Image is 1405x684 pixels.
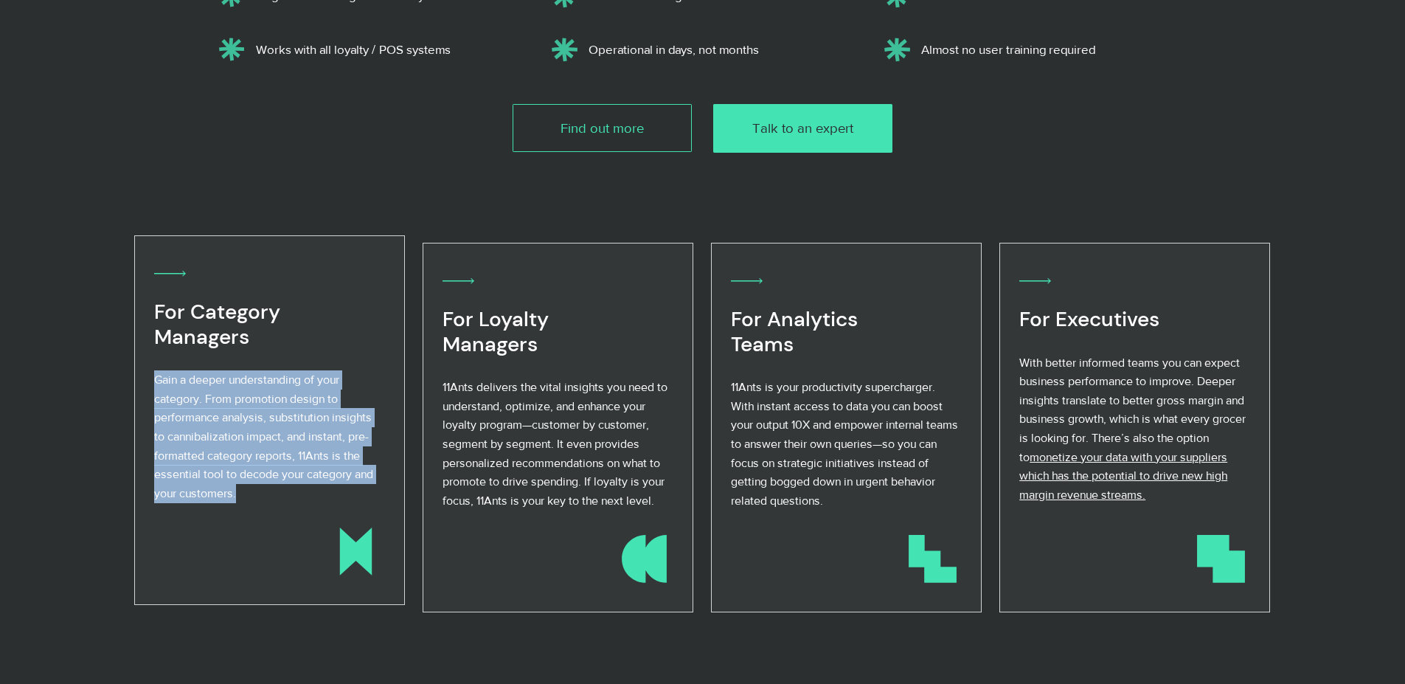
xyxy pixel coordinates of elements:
p: Operational in days, not months [589,42,857,57]
p: Almost no user training required [921,42,1190,57]
span: For Category Managers [154,298,280,350]
span: Gain a deeper understanding of your category. From promotion design to performance analysis, subs... [154,373,373,500]
span: For Analytics [731,305,858,333]
span: 11Ants delivers the vital insights you need to understand, optimize, and enhance your loyalty pro... [443,381,667,507]
a: Find out more [513,104,692,153]
span: With better informed teams you can expect business performance to improve. Deeper insights transl... [1019,356,1246,463]
a: Talk to an expert [713,104,892,153]
span: For Loyalty [443,305,549,333]
p: Works with all loyalty / POS systems [256,42,524,57]
span: Talk to an expert [752,119,853,138]
span: monetize your data with your suppliers which has the potential to drive new high margin revenue s... [1019,451,1227,501]
span: Find out more [561,119,644,138]
span: 11Ants is your productivity supercharger. With instant access to data you can boost your output 1... [731,381,958,507]
span: Managers [443,331,538,358]
span: Teams [731,331,794,358]
span: For Executives [1019,305,1159,333]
